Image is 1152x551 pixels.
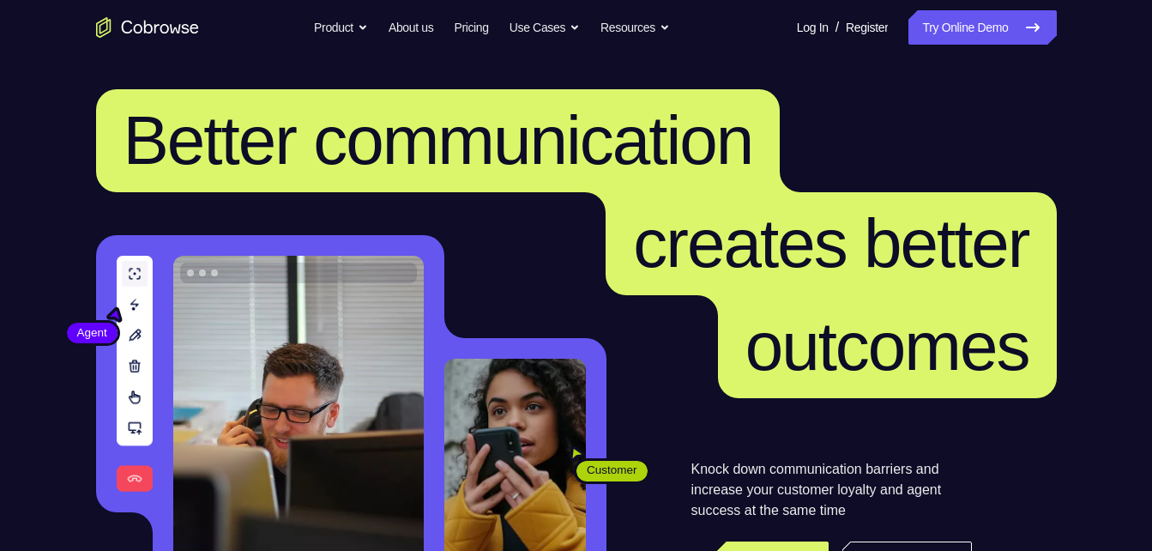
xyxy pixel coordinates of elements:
[600,10,670,45] button: Resources
[510,10,580,45] button: Use Cases
[314,10,368,45] button: Product
[745,308,1029,384] span: outcomes
[835,17,839,38] span: /
[846,10,888,45] a: Register
[96,17,199,38] a: Go to the home page
[389,10,433,45] a: About us
[454,10,488,45] a: Pricing
[908,10,1056,45] a: Try Online Demo
[797,10,829,45] a: Log In
[633,205,1028,282] span: creates better
[124,102,753,179] span: Better communication
[691,459,972,521] p: Knock down communication barriers and increase your customer loyalty and agent success at the sam...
